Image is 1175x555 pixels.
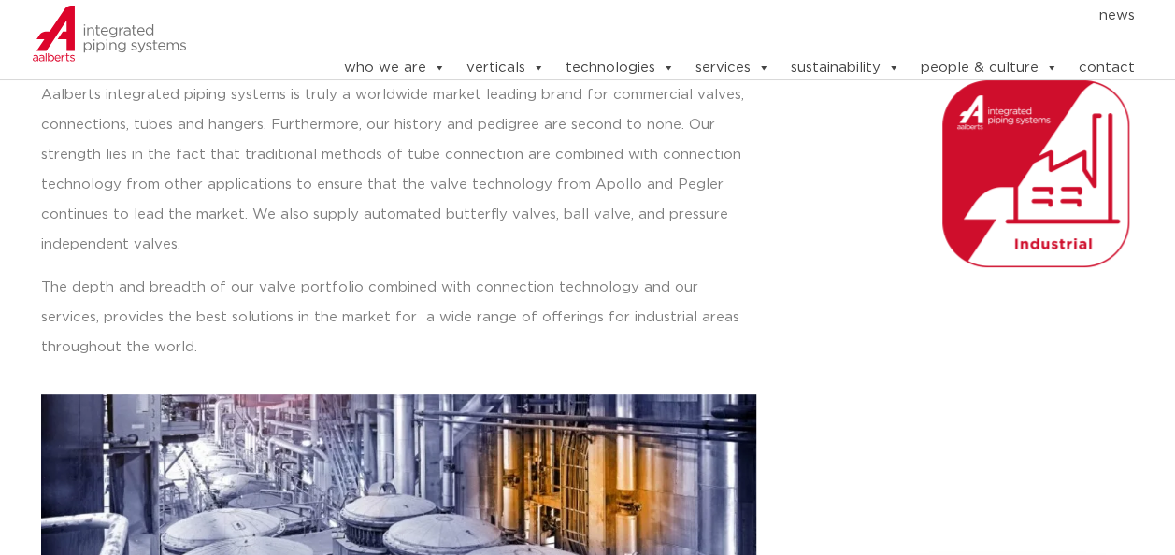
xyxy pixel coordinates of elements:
img: Aalberts_IPS_icon_industrial_rgb [942,80,1129,267]
a: verticals [466,50,544,87]
p: Aalberts integrated piping systems is truly a worldwide market leading brand for commercial valve... [41,80,756,260]
a: news [1098,1,1134,31]
a: people & culture [920,50,1057,87]
p: The depth and breadth of our valve portfolio combined with connection technology and our services... [41,273,756,363]
a: contact [1078,50,1134,87]
nav: Menu [286,1,1135,31]
a: services [695,50,769,87]
a: technologies [565,50,674,87]
a: sustainability [790,50,899,87]
a: who we are [343,50,445,87]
